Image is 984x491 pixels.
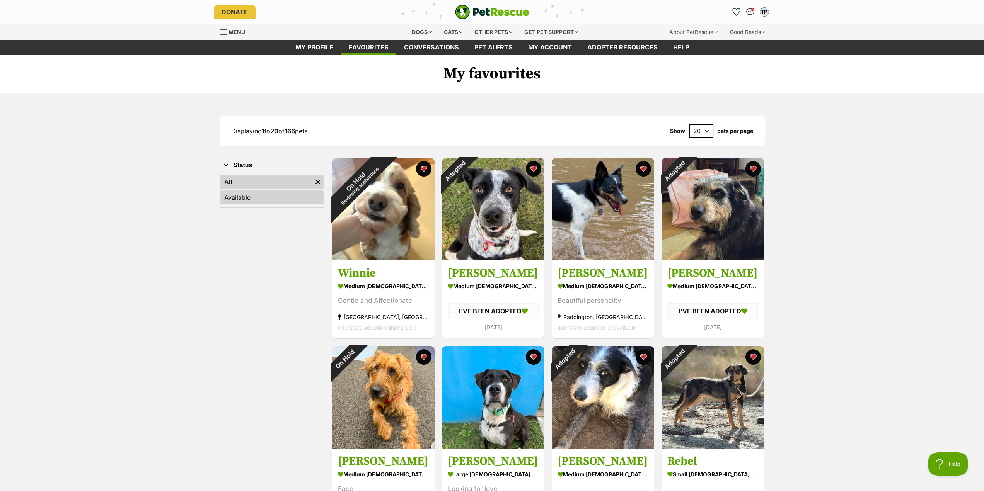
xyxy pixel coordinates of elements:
[396,40,467,55] a: conversations
[745,161,761,177] button: favourite
[338,325,416,331] span: Interstate adoption unavailable
[636,349,651,365] button: favourite
[651,336,697,382] div: Adopted
[744,6,757,18] a: Conversations
[558,266,648,281] h3: [PERSON_NAME]
[285,127,295,135] strong: 166
[455,5,529,19] img: logo-e224e6f780fb5917bec1dbf3a21bbac754714ae5b6737aabdf751b685950b380.svg
[662,346,764,449] img: Rebel
[442,260,544,338] a: [PERSON_NAME] medium [DEMOGRAPHIC_DATA] Dog I'VE BEEN ADOPTED [DATE] favourite
[520,40,580,55] a: My account
[332,254,435,262] a: On HoldReviewing applications
[761,8,768,16] div: TP
[455,5,529,19] a: PetRescue
[338,469,429,480] div: medium [DEMOGRAPHIC_DATA] Dog
[322,336,368,382] div: On Hold
[558,469,648,480] div: medium [DEMOGRAPHIC_DATA] Dog
[220,160,324,170] button: Status
[312,175,324,189] a: Remove filter
[406,24,437,40] div: Dogs
[332,260,435,339] a: Winnie medium [DEMOGRAPHIC_DATA] Dog Gentle and Affectionate [GEOGRAPHIC_DATA], [GEOGRAPHIC_DATA]...
[231,127,307,135] span: Displaying to of pets
[552,158,654,260] img: Penny
[552,442,654,450] a: Adopted
[665,40,697,55] a: Help
[558,296,648,306] div: Beautiful personality
[526,161,541,177] button: favourite
[651,148,697,194] div: Adopted
[469,24,518,40] div: Other pets
[662,442,764,450] a: Adopted
[229,29,245,35] span: Menu
[448,281,539,292] div: medium [DEMOGRAPHIC_DATA] Dog
[662,158,764,260] img: Bailey
[519,24,583,40] div: Get pet support
[220,173,324,207] div: Status
[667,303,758,319] div: I'VE BEEN ADOPTED
[558,312,648,323] div: Paddington, [GEOGRAPHIC_DATA]
[448,322,539,332] div: [DATE]
[746,8,754,16] img: chat-41dd97257d64d25036548639549fe6c8038ab92f7586957e7f3b1b290dea8141.svg
[338,266,429,281] h3: Winnie
[667,469,758,480] div: small [DEMOGRAPHIC_DATA] Dog
[220,175,312,189] a: All
[448,303,539,319] div: I'VE BEEN ADOPTED
[667,454,758,469] h3: Rebel
[341,40,396,55] a: Favourites
[262,127,264,135] strong: 1
[288,40,341,55] a: My profile
[928,452,969,476] iframe: Help Scout Beacon - Open
[745,349,761,365] button: favourite
[467,40,520,55] a: Pet alerts
[662,260,764,338] a: [PERSON_NAME] medium [DEMOGRAPHIC_DATA] Dog I'VE BEEN ADOPTED [DATE] favourite
[442,254,544,262] a: Adopted
[332,442,435,450] a: On Hold
[338,281,429,292] div: medium [DEMOGRAPHIC_DATA] Dog
[558,454,648,469] h3: [PERSON_NAME]
[758,6,771,18] button: My account
[580,40,665,55] a: Adopter resources
[448,266,539,281] h3: [PERSON_NAME]
[338,454,429,469] h3: [PERSON_NAME]
[541,336,587,382] div: Adopted
[438,24,468,40] div: Cats
[332,158,435,260] img: Winnie
[442,346,544,449] img: Ozzie
[664,24,723,40] div: About PetRescue
[662,254,764,262] a: Adopted
[338,296,429,306] div: Gentle and Affectionate
[667,281,758,292] div: medium [DEMOGRAPHIC_DATA] Dog
[730,6,743,18] a: Favourites
[730,6,771,18] ul: Account quick links
[448,454,539,469] h3: [PERSON_NAME]
[636,161,651,177] button: favourite
[717,128,753,134] label: pets per page
[431,148,478,194] div: Adopted
[416,161,431,177] button: favourite
[220,24,251,38] a: Menu
[558,281,648,292] div: medium [DEMOGRAPHIC_DATA] Dog
[526,349,541,365] button: favourite
[558,325,636,331] span: Interstate adoption unavailable
[270,127,278,135] strong: 20
[667,322,758,332] div: [DATE]
[416,349,431,365] button: favourite
[667,266,758,281] h3: [PERSON_NAME]
[214,5,256,19] a: Donate
[332,346,435,449] img: Hugo
[340,166,380,206] span: Reviewing applications
[442,158,544,260] img: Yuki
[725,24,771,40] div: Good Reads
[552,346,654,449] img: Brad
[552,260,654,339] a: [PERSON_NAME] medium [DEMOGRAPHIC_DATA] Dog Beautiful personality Paddington, [GEOGRAPHIC_DATA] I...
[220,190,324,204] a: Available
[338,312,429,323] div: [GEOGRAPHIC_DATA], [GEOGRAPHIC_DATA]
[448,469,539,480] div: large [DEMOGRAPHIC_DATA] Dog
[670,128,685,134] span: Show
[315,141,400,226] div: On Hold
